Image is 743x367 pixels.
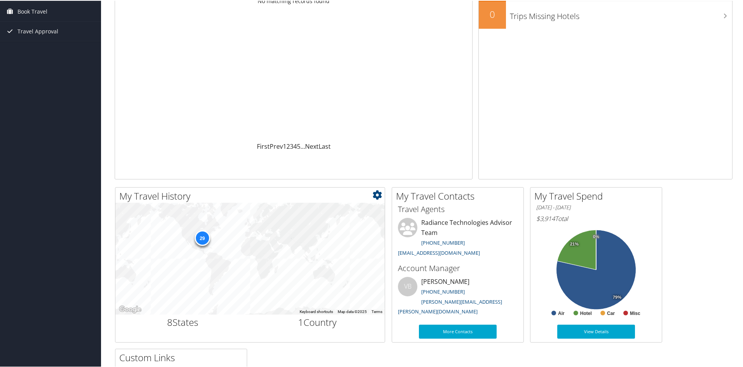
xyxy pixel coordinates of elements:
span: $3,914 [536,214,555,222]
span: … [300,141,305,150]
text: Misc [630,310,640,315]
text: Car [607,310,615,315]
h2: My Travel Contacts [396,189,523,202]
a: 1 [283,141,286,150]
a: Last [319,141,331,150]
a: [EMAIL_ADDRESS][DOMAIN_NAME] [398,249,480,256]
h2: Country [256,315,379,328]
span: Map data ©2025 [338,309,367,313]
a: 2 [286,141,290,150]
a: First [257,141,270,150]
h6: Total [536,214,656,222]
a: [PERSON_NAME][EMAIL_ADDRESS][PERSON_NAME][DOMAIN_NAME] [398,297,502,315]
div: 29 [194,230,210,245]
h2: My Travel History [119,189,385,202]
button: Keyboard shortcuts [300,308,333,314]
text: Air [558,310,565,315]
span: 8 [167,315,173,328]
div: VB [398,276,417,296]
h2: States [121,315,244,328]
tspan: 79% [613,294,621,299]
a: [PHONE_NUMBER] [421,238,465,245]
tspan: 0% [593,234,599,238]
h2: 0 [479,7,506,20]
a: Prev [270,141,283,150]
h2: My Travel Spend [534,189,662,202]
a: Open this area in Google Maps (opens a new window) [117,304,143,314]
a: Next [305,141,319,150]
h3: Trips Missing Hotels [510,6,732,21]
a: 5 [297,141,300,150]
text: Hotel [580,310,592,315]
span: Book Travel [17,1,47,21]
a: 4 [293,141,297,150]
h3: Travel Agents [398,203,518,214]
tspan: 21% [570,241,579,246]
li: [PERSON_NAME] [394,276,521,318]
a: View Details [557,324,635,338]
h6: [DATE] - [DATE] [536,203,656,210]
li: Radiance Technologies Advisor Team [394,217,521,259]
a: 3 [290,141,293,150]
a: Terms (opens in new tab) [371,309,382,313]
a: More Contacts [419,324,497,338]
h3: Account Manager [398,262,518,273]
img: Google [117,304,143,314]
h2: Custom Links [119,350,247,364]
a: 0Trips Missing Hotels [479,1,732,28]
span: 1 [298,315,303,328]
span: Travel Approval [17,21,58,40]
a: [PHONE_NUMBER] [421,287,465,294]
